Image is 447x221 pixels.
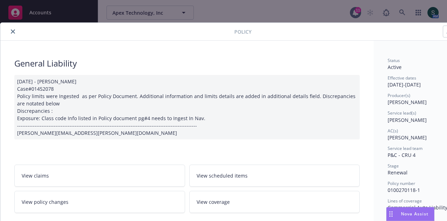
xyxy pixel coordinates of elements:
[14,75,360,139] div: [DATE] - [PERSON_NAME] Case#01452078 Policy limits were Ingested as per Policy Document. Addition...
[388,117,427,123] span: [PERSON_NAME]
[14,191,185,213] a: View policy changes
[197,172,248,179] span: View scheduled items
[22,172,49,179] span: View claims
[401,211,428,217] span: Nova Assist
[9,27,17,36] button: close
[388,198,422,204] span: Lines of coverage
[388,92,410,98] span: Producer(s)
[388,128,398,134] span: AC(s)
[22,198,68,206] span: View policy changes
[388,57,400,63] span: Status
[388,163,399,169] span: Stage
[388,75,416,81] span: Effective dates
[234,28,251,35] span: Policy
[387,207,395,221] div: Drag to move
[388,180,415,186] span: Policy number
[388,187,420,193] span: 0100270118-1
[388,169,408,176] span: Renewal
[388,145,423,151] span: Service lead team
[197,198,230,206] span: View coverage
[386,207,434,221] button: Nova Assist
[14,57,360,69] div: General Liability
[189,191,360,213] a: View coverage
[388,152,416,158] span: P&C - CRU 4
[388,134,427,141] span: [PERSON_NAME]
[14,165,185,187] a: View claims
[189,165,360,187] a: View scheduled items
[388,99,427,105] span: [PERSON_NAME]
[388,110,416,116] span: Service lead(s)
[388,64,402,70] span: Active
